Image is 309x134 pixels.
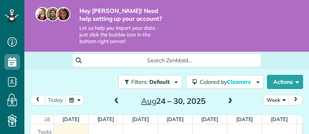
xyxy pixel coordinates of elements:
a: [DATE] [167,116,184,122]
button: Colored byCleaners [186,75,264,89]
a: [DATE] [132,116,149,122]
img: maria-72a9807cf96188c08ef61303f053569d2e2a8a1cde33d635c8a3ac13582a053d.jpg [35,7,50,21]
a: [DATE] [97,116,114,122]
span: Let us help you import your data - just click the bubble icon in the bottom right corner! [79,25,167,45]
img: jorge-587dff0eeaa6aab1f244e6dc62b8924c3b6ad411094392a53c71c6c4a576187d.jpg [46,7,60,21]
h2: 24 – 30, 2025 [124,97,223,105]
span: Filters: [131,78,148,85]
span: Aug [141,96,156,106]
button: next [288,95,303,105]
a: Filters: Default [114,75,182,89]
a: [DATE] [201,116,218,122]
button: prev [30,95,45,105]
strong: Hey [PERSON_NAME]! Need help setting up your account? [79,7,167,22]
button: today [44,95,66,105]
span: Cleaners [227,78,252,85]
a: [DATE] [236,116,253,122]
button: Filters: Default [118,75,182,89]
button: Actions [267,75,303,89]
img: michelle-19f622bdf1676172e81f8f8fba1fb50e276960ebfe0243fe18214015130c80e4.jpg [56,7,70,21]
span: Default [149,78,170,85]
a: [DATE] [63,116,79,122]
span: Colored by [200,78,254,85]
button: Week [263,95,289,105]
a: [DATE] [271,116,288,122]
